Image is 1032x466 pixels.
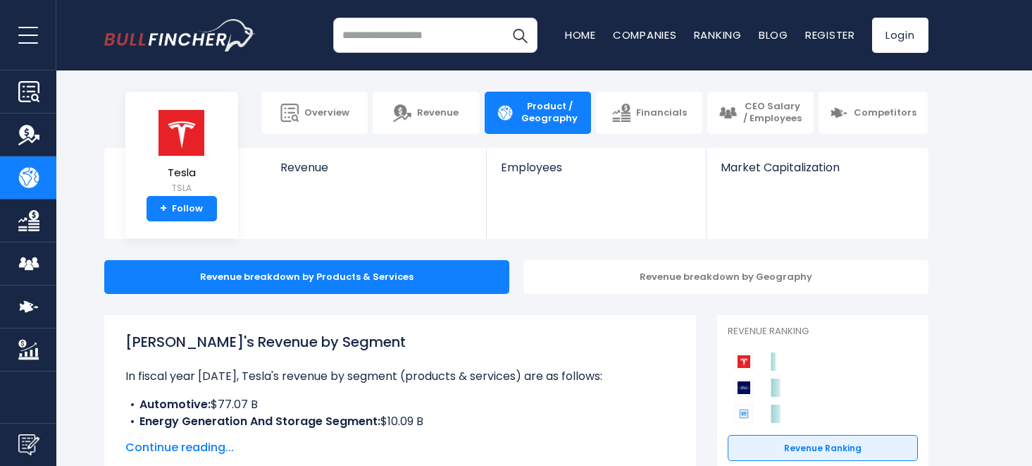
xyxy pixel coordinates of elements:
[520,101,580,125] span: Product / Geography
[157,167,206,179] span: Tesla
[104,260,509,294] div: Revenue breakdown by Products & Services
[280,161,473,174] span: Revenue
[160,202,167,215] strong: +
[104,19,256,51] img: bullfincher logo
[373,92,479,134] a: Revenue
[417,107,459,119] span: Revenue
[565,27,596,42] a: Home
[104,19,256,51] a: Go to homepage
[707,92,814,134] a: CEO Salary / Employees
[596,92,702,134] a: Financials
[502,18,537,53] button: Search
[707,148,926,198] a: Market Capitalization
[523,260,928,294] div: Revenue breakdown by Geography
[735,352,753,371] img: Tesla competitors logo
[759,27,788,42] a: Blog
[728,326,918,338] p: Revenue Ranking
[872,18,928,53] a: Login
[735,379,753,397] img: Ford Motor Company competitors logo
[613,27,677,42] a: Companies
[139,413,380,429] b: Energy Generation And Storage Segment:
[728,435,918,462] a: Revenue Ranking
[742,101,802,125] span: CEO Salary / Employees
[125,368,675,385] p: In fiscal year [DATE], Tesla's revenue by segment (products & services) are as follows:
[261,92,368,134] a: Overview
[125,413,675,430] li: $10.09 B
[147,196,217,221] a: +Follow
[721,161,912,174] span: Market Capitalization
[304,107,349,119] span: Overview
[157,182,206,195] small: TSLA
[156,109,207,197] a: Tesla TSLA
[125,439,675,456] span: Continue reading...
[501,161,692,174] span: Employees
[636,107,687,119] span: Financials
[819,92,928,134] a: Competitors
[854,107,916,119] span: Competitors
[125,331,675,352] h1: [PERSON_NAME]'s Revenue by Segment
[805,27,855,42] a: Register
[487,148,706,198] a: Employees
[694,27,742,42] a: Ranking
[485,92,591,134] a: Product / Geography
[735,405,753,423] img: General Motors Company competitors logo
[266,148,487,198] a: Revenue
[139,396,211,412] b: Automotive:
[125,396,675,413] li: $77.07 B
